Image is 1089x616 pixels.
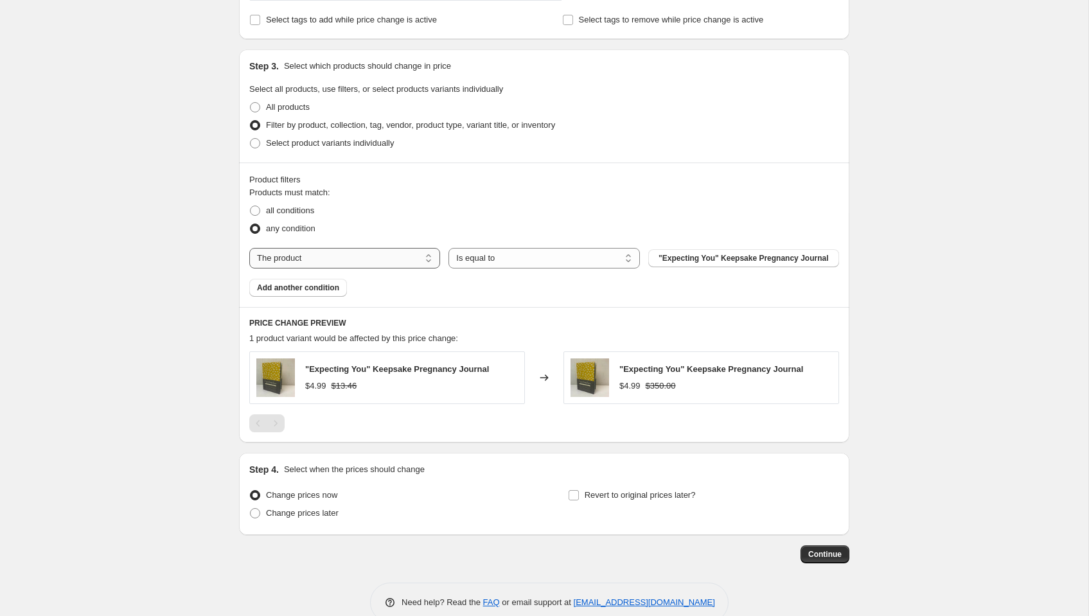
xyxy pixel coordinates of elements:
span: Change prices later [266,508,339,518]
p: Select which products should change in price [284,60,451,73]
h2: Step 4. [249,463,279,476]
span: Select all products, use filters, or select products variants individually [249,84,503,94]
span: "Expecting You" Keepsake Pregnancy Journal [305,364,489,374]
img: 6b2fe9d5e7f32277662152f24dc65371_80x.jpg [256,358,295,397]
p: Select when the prices should change [284,463,425,476]
div: Product filters [249,173,839,186]
h2: Step 3. [249,60,279,73]
img: 6b2fe9d5e7f32277662152f24dc65371_80x.jpg [571,358,609,397]
button: Continue [801,545,849,563]
div: $4.99 [619,380,641,392]
span: Continue [808,549,842,559]
span: Add another condition [257,283,339,293]
span: Products must match: [249,188,330,197]
span: "Expecting You" Keepsake Pregnancy Journal [659,253,828,263]
span: any condition [266,224,315,233]
span: or email support at [500,597,574,607]
span: Change prices now [266,490,337,500]
span: 1 product variant would be affected by this price change: [249,333,458,343]
button: "Expecting You" Keepsake Pregnancy Journal [648,249,839,267]
nav: Pagination [249,414,285,432]
span: Select product variants individually [266,138,394,148]
a: [EMAIL_ADDRESS][DOMAIN_NAME] [574,597,715,607]
strike: $350.00 [646,380,676,392]
strike: $13.46 [332,380,357,392]
h6: PRICE CHANGE PREVIEW [249,318,839,328]
button: Add another condition [249,279,347,297]
span: "Expecting You" Keepsake Pregnancy Journal [619,364,803,374]
span: Select tags to add while price change is active [266,15,437,24]
span: Select tags to remove while price change is active [579,15,764,24]
span: all conditions [266,206,314,215]
span: All products [266,102,310,112]
span: Revert to original prices later? [585,490,696,500]
span: Filter by product, collection, tag, vendor, product type, variant title, or inventory [266,120,555,130]
span: Need help? Read the [402,597,483,607]
a: FAQ [483,597,500,607]
div: $4.99 [305,380,326,392]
